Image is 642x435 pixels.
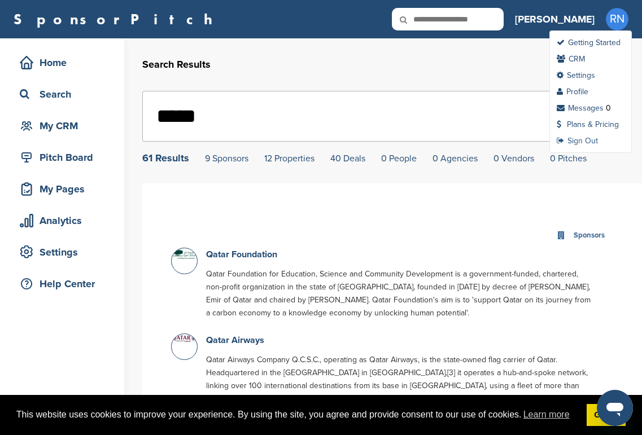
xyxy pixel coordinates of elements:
[571,229,608,242] div: Sponsors
[381,153,417,164] a: 0 People
[557,71,595,80] a: Settings
[587,404,626,427] a: dismiss cookie message
[11,144,113,170] a: Pitch Board
[17,52,113,73] div: Home
[557,54,585,64] a: CRM
[17,84,113,104] div: Search
[550,153,587,164] a: 0 Pitches
[493,153,534,164] a: 0 Vendors
[142,153,189,163] div: 61 Results
[17,274,113,294] div: Help Center
[172,248,200,260] img: Data
[433,153,478,164] a: 0 Agencies
[142,57,628,72] h2: Search Results
[557,87,588,96] a: Profile
[557,136,598,146] a: Sign Out
[11,81,113,107] a: Search
[17,179,113,199] div: My Pages
[11,176,113,202] a: My Pages
[17,116,113,136] div: My CRM
[11,208,113,234] a: Analytics
[172,334,200,342] img: Open uri20141112 50798 kmbu2i
[14,12,220,27] a: SponsorPitch
[515,11,595,27] h3: [PERSON_NAME]
[606,8,628,30] span: RN
[17,242,113,262] div: Settings
[206,335,264,346] a: Qatar Airways
[205,153,248,164] a: 9 Sponsors
[206,267,593,319] p: Qatar Foundation for Education, Science and Community Development is a government-funded, charter...
[330,153,365,164] a: 40 Deals
[11,50,113,76] a: Home
[11,271,113,297] a: Help Center
[515,7,595,32] a: [PERSON_NAME]
[16,406,578,423] span: This website uses cookies to improve your experience. By using the site, you agree and provide co...
[597,390,633,426] iframe: Button to launch messaging window
[522,406,571,423] a: learn more about cookies
[264,153,315,164] a: 12 Properties
[11,113,113,139] a: My CRM
[17,210,113,231] div: Analytics
[11,239,113,265] a: Settings
[17,147,113,168] div: Pitch Board
[206,249,277,260] a: Qatar Foundation
[557,103,604,113] a: Messages
[557,120,619,129] a: Plans & Pricing
[606,103,611,113] div: 0
[557,38,621,47] a: Getting Started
